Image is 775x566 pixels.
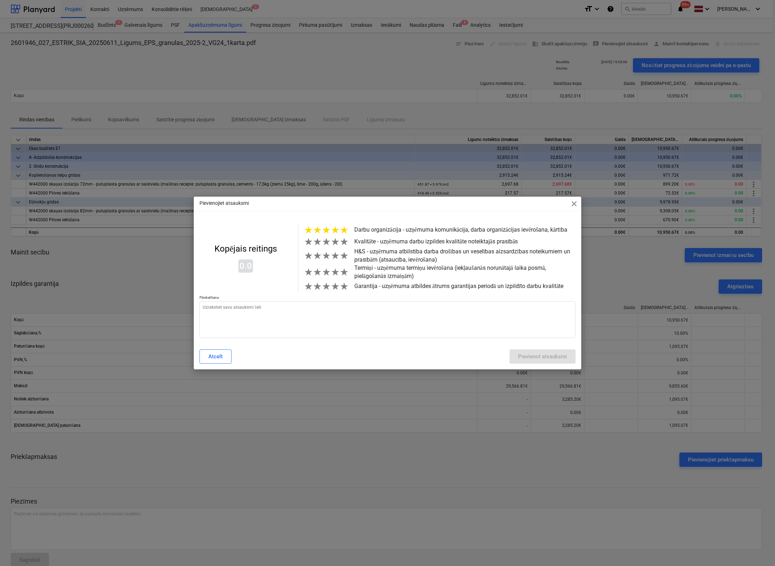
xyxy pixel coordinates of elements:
[322,224,331,236] span: ★
[354,282,576,290] p: Garantija - uzņēmuma atbildes ātrums garantijas periodā un izpildīto darbu kvalitāte
[313,236,322,248] span: ★
[304,266,313,278] span: ★
[238,259,253,272] span: 0.0
[340,250,349,262] span: ★
[304,281,313,292] span: ★
[331,224,340,236] span: ★
[322,266,331,278] span: ★
[322,250,331,262] span: ★
[304,236,313,248] span: ★
[313,224,322,236] span: ★
[340,281,349,292] span: ★
[208,352,223,361] div: Atcelt
[304,224,313,236] span: ★
[199,199,249,207] p: Pievienojiet atsauksmi
[331,281,340,292] span: ★
[313,266,322,278] span: ★
[331,236,340,248] span: ★
[340,236,349,248] span: ★
[313,281,322,292] span: ★
[199,295,576,301] p: Pārskatīšana
[354,226,576,234] p: Darbu organizācija - uzņēmuma komunikācija, darba organizācijas ievērošana, kārtība
[570,199,578,208] span: close
[322,281,331,292] span: ★
[214,244,277,254] div: Kopējais reitings
[304,250,313,262] span: ★
[340,224,349,236] span: ★
[354,248,576,264] p: H&S - uzņēmuma atbilstība darba drošības un veselības aizsardzības noteikumiem un prasībām (atsau...
[354,238,576,246] p: Kvalitāte - uzņēmuma darbu izpildes kvalitāte noteiktajās prasībās
[354,264,576,281] p: Termiņi - uzņēmuma termiņu ievērošana (iekļaušanās norunātajā laika posmā, pielāgošanās izmaiņām)
[331,266,340,278] span: ★
[199,349,232,364] button: Atcelt
[331,250,340,262] span: ★
[313,250,322,262] span: ★
[340,266,349,278] span: ★
[739,532,775,566] iframe: Chat Widget
[322,236,331,248] span: ★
